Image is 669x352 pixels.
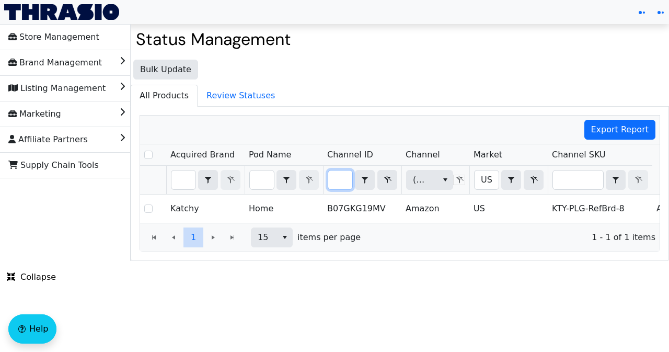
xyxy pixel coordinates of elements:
[245,195,323,223] td: Home
[191,231,196,244] span: 1
[166,195,245,223] td: Katchy
[8,29,99,46] span: Store Management
[171,171,195,189] input: Filter
[469,195,548,223] td: US
[474,149,502,161] span: Market
[323,166,401,195] th: Filter
[251,228,293,247] span: Page size
[327,149,373,161] span: Channel ID
[437,171,453,189] button: select
[8,314,56,344] button: Help floatingactionbutton
[377,170,397,190] button: Clear
[276,170,296,190] span: Choose Operator
[406,149,440,161] span: Channel
[413,174,429,186] span: (All)
[469,166,548,195] th: Filter
[198,85,283,106] span: Review Statuses
[7,271,56,283] span: Collapse
[140,223,660,252] div: Page 1 of 1
[297,231,361,244] span: items per page
[249,149,291,161] span: Pod Name
[250,171,274,189] input: Filter
[553,171,603,189] input: Filter
[401,166,469,195] th: Filter
[258,231,271,244] span: 15
[369,231,655,244] span: 1 - 1 of 1 items
[8,106,61,122] span: Marketing
[552,149,606,161] span: Channel SKU
[606,170,626,190] span: Choose Operator
[475,171,499,189] input: Filter
[144,205,153,213] input: Select Row
[548,166,652,195] th: Filter
[199,171,217,189] button: select
[524,170,544,190] button: Clear
[245,166,323,195] th: Filter
[4,4,119,20] img: Thrasio Logo
[501,170,521,190] span: Choose Operator
[606,171,625,189] button: select
[591,123,649,136] span: Export Report
[328,171,352,189] input: Filter
[144,151,153,159] input: Select Row
[166,166,245,195] th: Filter
[8,131,88,148] span: Affiliate Partners
[401,195,469,223] td: Amazon
[29,323,48,335] span: Help
[584,120,656,140] button: Export Report
[277,228,292,247] button: select
[183,228,203,247] button: Page 1
[140,63,191,76] span: Bulk Update
[502,171,521,189] button: select
[548,195,652,223] td: KTY-PLG-RefBrd-8
[136,29,664,49] h2: Status Management
[355,170,375,190] span: Choose Operator
[277,171,296,189] button: select
[355,171,374,189] button: select
[131,85,197,106] span: All Products
[8,54,102,71] span: Brand Management
[198,170,218,190] span: Choose Operator
[323,195,401,223] td: B07GKG19MV
[170,149,235,161] span: Acquired Brand
[133,60,198,80] button: Bulk Update
[8,80,106,97] span: Listing Management
[8,157,99,174] span: Supply Chain Tools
